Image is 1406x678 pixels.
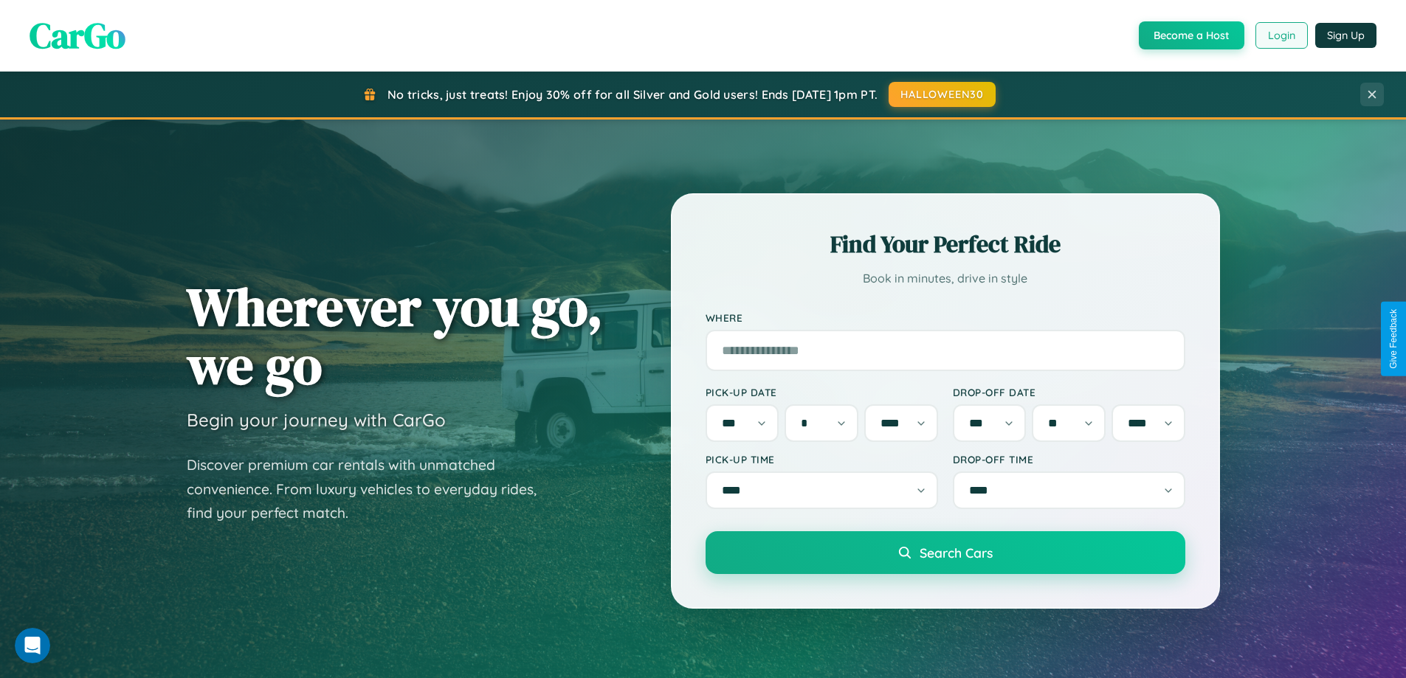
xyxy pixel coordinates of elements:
[706,453,938,466] label: Pick-up Time
[15,628,50,663] iframe: Intercom live chat
[920,544,993,561] span: Search Cars
[1315,23,1376,48] button: Sign Up
[706,386,938,398] label: Pick-up Date
[387,87,878,102] span: No tricks, just treats! Enjoy 30% off for all Silver and Gold users! Ends [DATE] 1pm PT.
[706,531,1185,574] button: Search Cars
[30,11,125,60] span: CarGo
[889,82,996,107] button: HALLOWEEN30
[1139,21,1244,49] button: Become a Host
[706,228,1185,260] h2: Find Your Perfect Ride
[953,386,1185,398] label: Drop-off Date
[187,409,446,431] h3: Begin your journey with CarGo
[187,453,556,525] p: Discover premium car rentals with unmatched convenience. From luxury vehicles to everyday rides, ...
[706,311,1185,324] label: Where
[706,268,1185,289] p: Book in minutes, drive in style
[953,453,1185,466] label: Drop-off Time
[187,277,603,394] h1: Wherever you go, we go
[1255,22,1308,49] button: Login
[1388,309,1399,369] div: Give Feedback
